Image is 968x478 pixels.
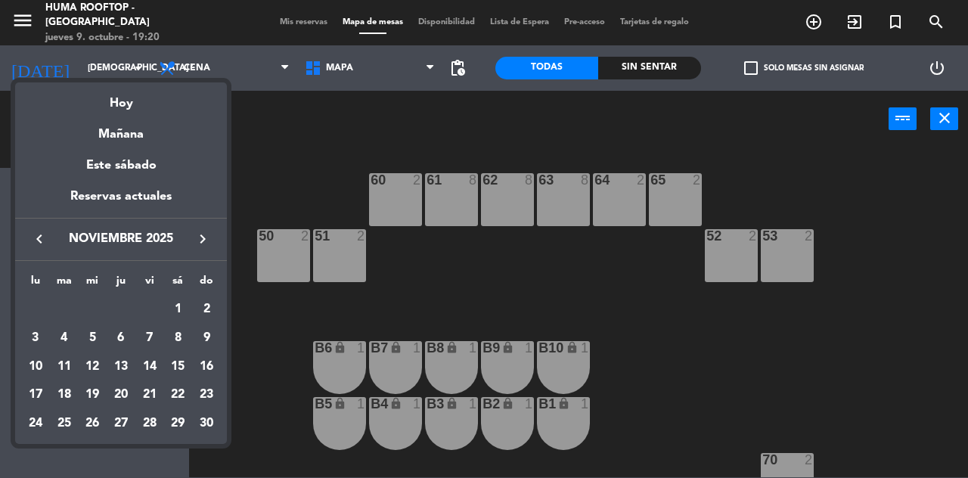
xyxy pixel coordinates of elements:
[23,354,48,380] div: 10
[51,411,77,436] div: 25
[21,295,164,324] td: NOV.
[51,382,77,408] div: 18
[51,325,77,351] div: 4
[192,352,221,381] td: 16 de noviembre de 2025
[51,354,77,380] div: 11
[135,272,164,296] th: viernes
[15,82,227,113] div: Hoy
[165,296,191,322] div: 1
[21,352,50,381] td: 10 de noviembre de 2025
[137,325,163,351] div: 7
[194,325,219,351] div: 9
[108,354,134,380] div: 13
[78,324,107,352] td: 5 de noviembre de 2025
[194,230,212,248] i: keyboard_arrow_right
[192,380,221,409] td: 23 de noviembre de 2025
[194,354,219,380] div: 16
[164,380,193,409] td: 22 de noviembre de 2025
[164,409,193,438] td: 29 de noviembre de 2025
[108,325,134,351] div: 6
[79,354,105,380] div: 12
[26,229,53,249] button: keyboard_arrow_left
[192,409,221,438] td: 30 de noviembre de 2025
[164,324,193,352] td: 8 de noviembre de 2025
[165,325,191,351] div: 8
[21,380,50,409] td: 17 de noviembre de 2025
[23,325,48,351] div: 3
[79,325,105,351] div: 5
[192,295,221,324] td: 2 de noviembre de 2025
[194,382,219,408] div: 23
[194,411,219,436] div: 30
[165,354,191,380] div: 15
[137,411,163,436] div: 28
[21,324,50,352] td: 3 de noviembre de 2025
[107,352,135,381] td: 13 de noviembre de 2025
[53,229,189,249] span: noviembre 2025
[192,324,221,352] td: 9 de noviembre de 2025
[137,382,163,408] div: 21
[164,295,193,324] td: 1 de noviembre de 2025
[135,352,164,381] td: 14 de noviembre de 2025
[164,272,193,296] th: sábado
[21,409,50,438] td: 24 de noviembre de 2025
[192,272,221,296] th: domingo
[78,352,107,381] td: 12 de noviembre de 2025
[79,382,105,408] div: 19
[108,411,134,436] div: 27
[108,382,134,408] div: 20
[107,272,135,296] th: jueves
[23,382,48,408] div: 17
[78,409,107,438] td: 26 de noviembre de 2025
[107,380,135,409] td: 20 de noviembre de 2025
[50,352,79,381] td: 11 de noviembre de 2025
[194,296,219,322] div: 2
[78,380,107,409] td: 19 de noviembre de 2025
[50,409,79,438] td: 25 de noviembre de 2025
[30,230,48,248] i: keyboard_arrow_left
[164,352,193,381] td: 15 de noviembre de 2025
[79,411,105,436] div: 26
[23,411,48,436] div: 24
[137,354,163,380] div: 14
[50,272,79,296] th: martes
[165,411,191,436] div: 29
[15,113,227,144] div: Mañana
[107,324,135,352] td: 6 de noviembre de 2025
[15,144,227,187] div: Este sábado
[78,272,107,296] th: miércoles
[135,324,164,352] td: 7 de noviembre de 2025
[189,229,216,249] button: keyboard_arrow_right
[165,382,191,408] div: 22
[135,409,164,438] td: 28 de noviembre de 2025
[107,409,135,438] td: 27 de noviembre de 2025
[21,272,50,296] th: lunes
[50,380,79,409] td: 18 de noviembre de 2025
[50,324,79,352] td: 4 de noviembre de 2025
[15,187,227,218] div: Reservas actuales
[135,380,164,409] td: 21 de noviembre de 2025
